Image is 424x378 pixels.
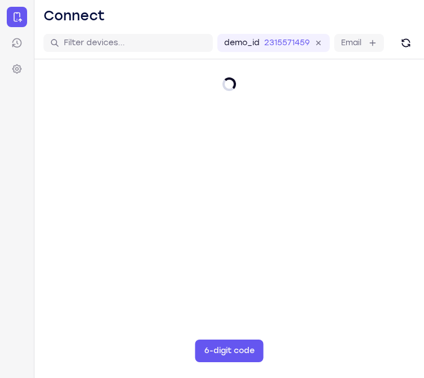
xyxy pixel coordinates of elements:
input: Filter devices... [64,37,206,49]
a: Connect [7,7,27,27]
h1: Connect [43,7,105,25]
button: Refresh [397,34,415,52]
button: 6-digit code [195,340,264,362]
label: demo_id [224,37,260,49]
label: Email [341,37,361,49]
a: Settings [7,59,27,79]
a: Sessions [7,33,27,53]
